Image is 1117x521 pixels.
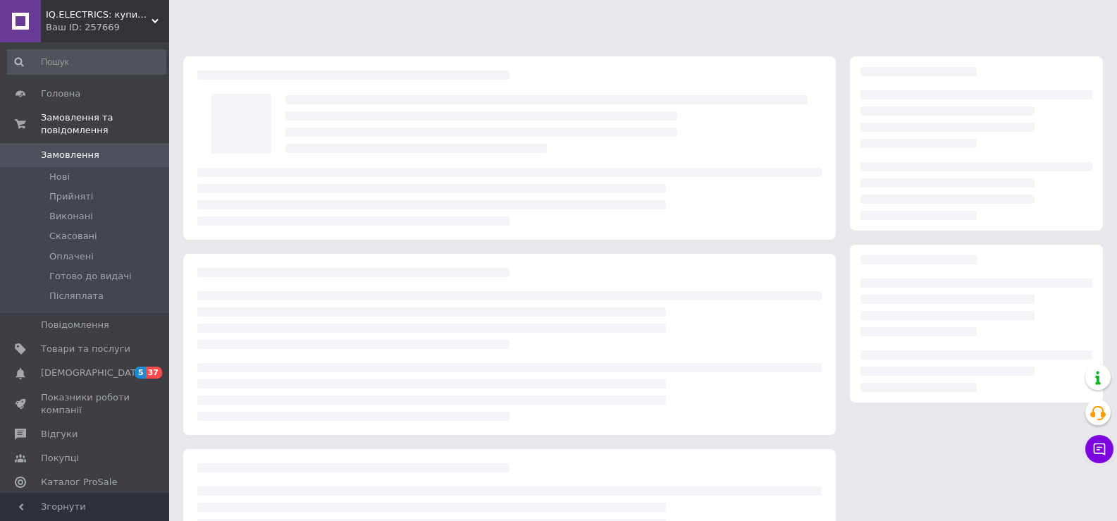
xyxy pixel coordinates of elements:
[41,367,145,379] span: [DEMOGRAPHIC_DATA]
[49,190,93,203] span: Прийняті
[41,476,117,489] span: Каталог ProSale
[49,171,70,183] span: Нові
[41,452,79,465] span: Покупці
[41,111,169,137] span: Замовлення та повідомлення
[41,87,80,100] span: Головна
[41,428,78,441] span: Відгуки
[41,391,130,417] span: Показники роботи компанії
[49,290,104,302] span: Післяплата
[46,8,152,21] span: IQ.ELECTRICS: купити електрику оптом
[41,149,99,161] span: Замовлення
[49,250,94,263] span: Оплачені
[41,319,109,331] span: Повідомлення
[41,343,130,355] span: Товари та послуги
[1085,435,1113,463] button: Чат з покупцем
[135,367,146,379] span: 5
[46,21,169,34] div: Ваш ID: 257669
[49,270,132,283] span: Готово до видачі
[49,210,93,223] span: Виконані
[146,367,162,379] span: 37
[7,49,166,75] input: Пошук
[49,230,97,243] span: Скасовані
